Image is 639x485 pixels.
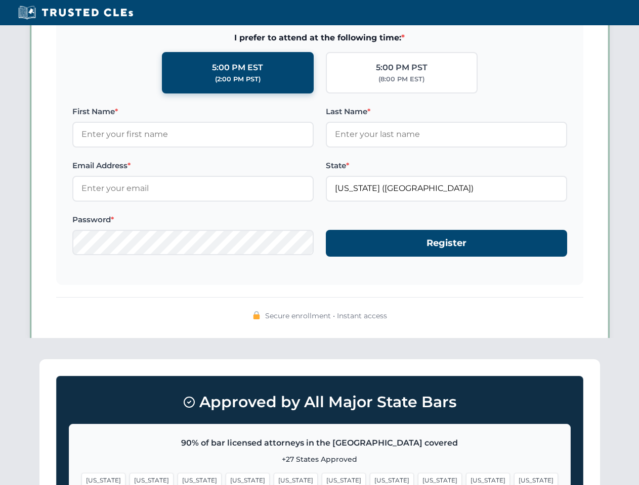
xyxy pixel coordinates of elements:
[72,122,314,147] input: Enter your first name
[215,74,261,84] div: (2:00 PM PST)
[72,176,314,201] input: Enter your email
[326,122,567,147] input: Enter your last name
[326,176,567,201] input: Florida (FL)
[81,454,558,465] p: +27 States Approved
[72,106,314,118] label: First Name
[72,160,314,172] label: Email Address
[378,74,424,84] div: (8:00 PM EST)
[252,311,261,319] img: 🔒
[265,310,387,321] span: Secure enrollment • Instant access
[326,106,567,118] label: Last Name
[326,230,567,257] button: Register
[81,437,558,450] p: 90% of bar licensed attorneys in the [GEOGRAPHIC_DATA] covered
[72,214,314,226] label: Password
[15,5,136,20] img: Trusted CLEs
[376,61,428,74] div: 5:00 PM PST
[72,31,567,44] span: I prefer to attend at the following time:
[326,160,567,172] label: State
[69,389,571,416] h3: Approved by All Major State Bars
[212,61,263,74] div: 5:00 PM EST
